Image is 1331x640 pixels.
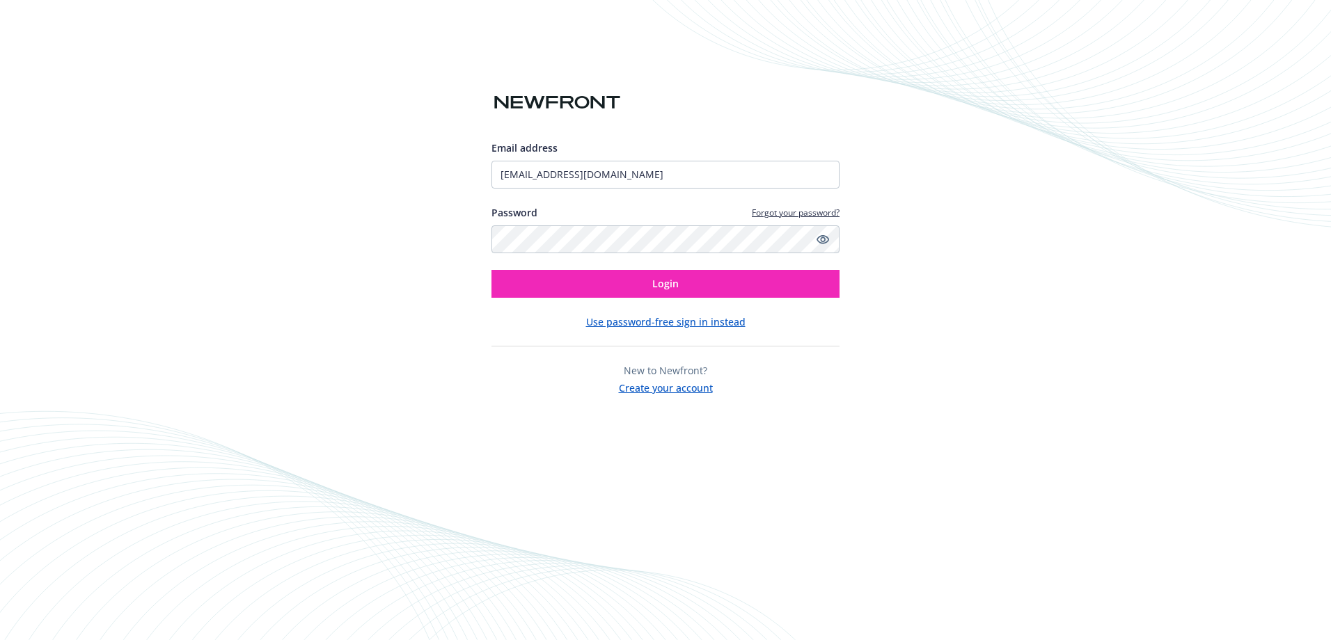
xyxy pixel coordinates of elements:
a: Forgot your password? [752,207,840,218]
span: Email address [491,141,558,154]
button: Use password-free sign in instead [586,314,746,329]
button: Create your account [619,378,713,395]
span: Login [652,277,679,290]
img: Newfront logo [491,90,623,115]
input: Enter your email [491,161,840,189]
label: Password [491,205,537,220]
a: Show password [814,231,831,248]
button: Login [491,270,840,298]
input: Enter your password [491,225,840,253]
span: New to Newfront? [624,364,707,377]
